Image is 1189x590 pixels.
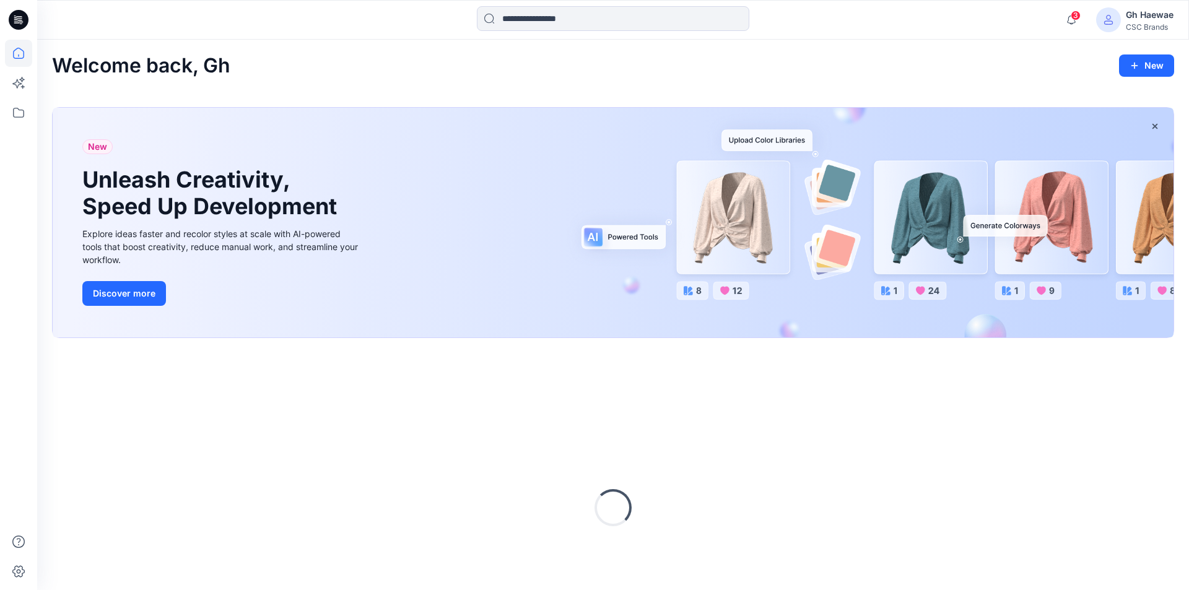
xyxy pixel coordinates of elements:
div: Explore ideas faster and recolor styles at scale with AI-powered tools that boost creativity, red... [82,227,361,266]
div: CSC Brands [1126,22,1174,32]
a: Discover more [82,281,361,306]
button: New [1119,54,1174,77]
svg: avatar [1104,15,1113,25]
span: New [88,139,107,154]
span: 3 [1071,11,1081,20]
div: Gh Haewae [1126,7,1174,22]
h2: Welcome back, Gh [52,54,230,77]
h1: Unleash Creativity, Speed Up Development [82,167,342,220]
button: Discover more [82,281,166,306]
